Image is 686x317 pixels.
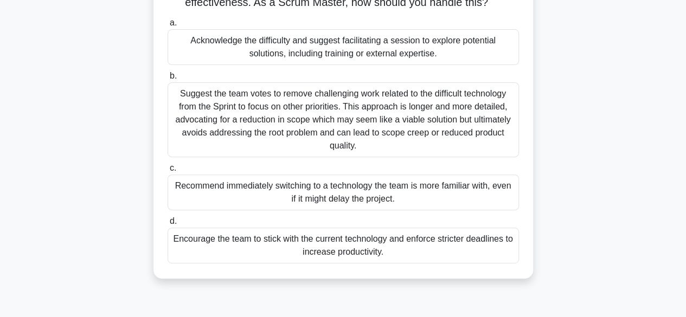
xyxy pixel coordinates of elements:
[168,29,519,65] div: Acknowledge the difficulty and suggest facilitating a session to explore potential solutions, inc...
[170,163,176,172] span: c.
[170,18,177,27] span: a.
[170,216,177,225] span: d.
[168,174,519,210] div: Recommend immediately switching to a technology the team is more familiar with, even if it might ...
[168,82,519,157] div: Suggest the team votes to remove challenging work related to the difficult technology from the Sp...
[168,228,519,263] div: Encourage the team to stick with the current technology and enforce stricter deadlines to increas...
[170,71,177,80] span: b.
